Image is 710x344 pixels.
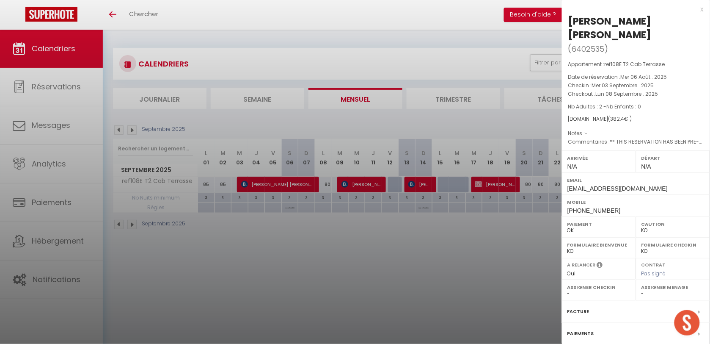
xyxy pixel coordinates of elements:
[641,283,704,291] label: Assigner Menage
[641,220,704,228] label: Caution
[567,220,630,228] label: Paiement
[605,61,665,68] span: ref108E T2 Cab Terrasse
[597,261,603,271] i: Sélectionner OUI si vous souhaiter envoyer les séquences de messages post-checkout
[641,270,666,277] span: Pas signé
[641,154,704,162] label: Départ
[611,115,625,122] span: 382.4
[567,154,630,162] label: Arrivée
[674,310,700,336] div: Ouvrir le chat
[621,73,667,80] span: Mer 06 Août . 2025
[568,90,704,98] p: Checkout :
[567,261,596,269] label: A relancer
[562,4,704,14] div: x
[568,81,704,90] p: Checkin :
[592,82,654,89] span: Mer 03 Septembre . 2025
[568,43,608,55] span: ( )
[568,138,704,146] p: Commentaires :
[567,163,577,170] span: N/A
[641,163,651,170] span: N/A
[567,241,630,249] label: Formulaire Bienvenue
[568,60,704,69] p: Appartement :
[641,261,666,267] label: Contrat
[567,207,621,214] span: [PHONE_NUMBER]
[568,103,641,110] span: Nb Adultes : 2 -
[596,90,658,97] span: Lun 08 Septembre . 2025
[567,329,594,338] label: Paiements
[608,115,632,122] span: ( € )
[572,44,605,54] span: 6402535
[641,241,704,249] label: Formulaire Checkin
[585,130,588,137] span: -
[568,129,704,138] p: Notes :
[567,176,704,184] label: Email
[567,283,630,291] label: Assigner Checkin
[568,14,704,42] div: [PERSON_NAME] [PERSON_NAME]
[567,185,668,192] span: [EMAIL_ADDRESS][DOMAIN_NAME]
[568,115,704,123] div: [DOMAIN_NAME]
[607,103,641,110] span: Nb Enfants : 0
[568,73,704,81] p: Date de réservation :
[567,307,589,316] label: Facture
[567,198,704,206] label: Mobile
